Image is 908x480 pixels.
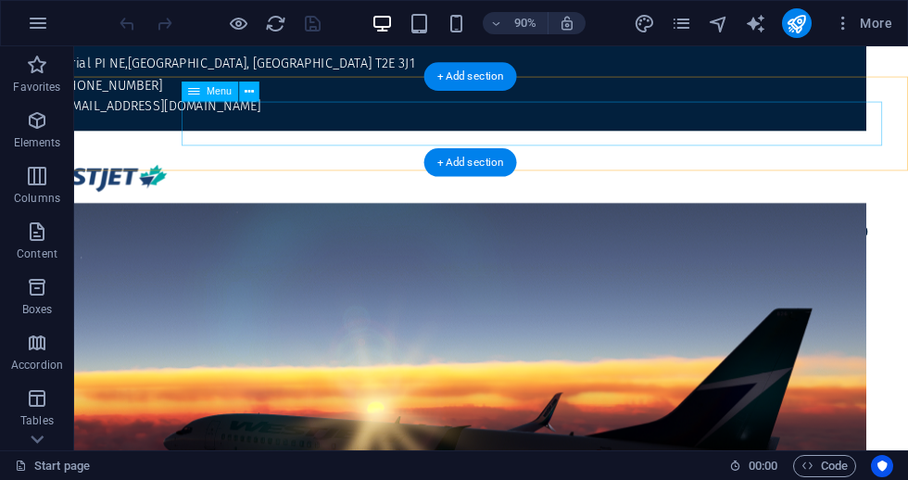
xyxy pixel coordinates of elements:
[871,455,893,477] button: Usercentrics
[15,455,90,477] a: Click to cancel selection. Double-click to open Pages
[424,62,517,91] div: + Add section
[483,12,549,34] button: 90%
[671,13,692,34] i: Pages (Ctrl+Alt+S)
[834,14,892,32] span: More
[11,358,63,373] p: Accordion
[749,455,777,477] span: 00 00
[14,191,60,206] p: Columns
[826,8,900,38] button: More
[227,12,249,34] button: Click here to leave preview mode and continue editing
[671,12,693,34] button: pages
[559,15,575,32] i: On resize automatically adjust zoom level to fit chosen device.
[634,12,656,34] button: design
[745,12,767,34] button: text_generator
[634,13,655,34] i: Design (Ctrl+Alt+Y)
[801,455,848,477] span: Code
[708,13,729,34] i: Navigator
[424,148,517,177] div: + Add section
[782,8,812,38] button: publish
[264,12,286,34] button: reload
[265,13,286,34] i: Reload page
[786,13,807,34] i: Publish
[207,86,232,96] span: Menu
[708,12,730,34] button: navigator
[22,302,53,317] p: Boxes
[511,12,540,34] h6: 90%
[13,80,60,95] p: Favorites
[17,246,57,261] p: Content
[745,13,766,34] i: AI Writer
[793,455,856,477] button: Code
[20,413,54,428] p: Tables
[729,455,778,477] h6: Session time
[762,459,764,473] span: :
[14,135,61,150] p: Elements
